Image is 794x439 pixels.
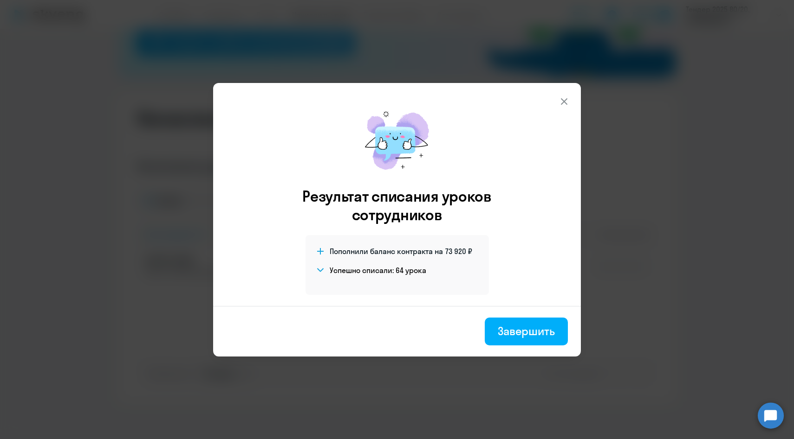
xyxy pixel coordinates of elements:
[330,265,426,275] h4: Успешно списали: 64 урока
[330,246,443,256] span: Пополнили баланс контракта на
[290,187,504,224] h3: Результат списания уроков сотрудников
[498,324,555,338] div: Завершить
[355,102,439,179] img: mirage-message.png
[445,246,472,256] span: 73 920 ₽
[485,318,568,345] button: Завершить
